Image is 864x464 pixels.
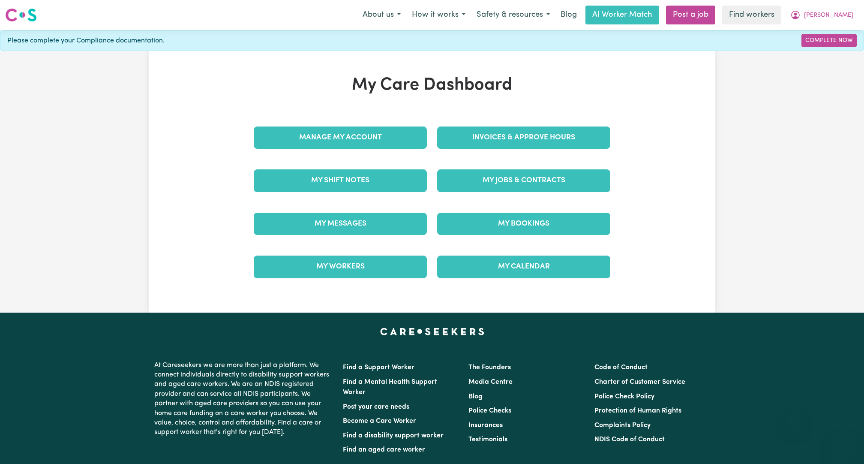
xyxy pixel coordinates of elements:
a: The Founders [468,364,511,371]
img: Careseekers logo [5,7,37,23]
a: Charter of Customer Service [594,379,685,386]
a: Find a Support Worker [343,364,414,371]
a: Complete Now [801,34,857,47]
a: AI Worker Match [585,6,659,24]
button: How it works [406,6,471,24]
a: My Jobs & Contracts [437,169,610,192]
a: Find a disability support worker [343,432,444,439]
h1: My Care Dashboard [249,75,615,96]
a: Insurances [468,422,503,429]
a: Find an aged care worker [343,446,425,453]
a: Find workers [722,6,781,24]
a: My Workers [254,256,427,278]
a: My Calendar [437,256,610,278]
a: Blog [555,6,582,24]
a: Post a job [666,6,715,24]
a: Post your care needs [343,404,409,410]
a: Media Centre [468,379,513,386]
a: Code of Conduct [594,364,648,371]
a: Careseekers logo [5,5,37,25]
span: Please complete your Compliance documentation. [7,36,165,46]
a: Find a Mental Health Support Worker [343,379,437,396]
button: Safety & resources [471,6,555,24]
button: My Account [785,6,859,24]
a: Manage My Account [254,127,427,149]
a: Testimonials [468,436,507,443]
a: Protection of Human Rights [594,407,681,414]
iframe: Button to launch messaging window [830,430,857,457]
a: Careseekers home page [380,328,484,335]
a: My Bookings [437,213,610,235]
a: Complaints Policy [594,422,651,429]
iframe: Close message [785,409,802,426]
a: Police Check Policy [594,393,654,400]
p: At Careseekers we are more than just a platform. We connect individuals directly to disability su... [154,357,333,441]
a: Blog [468,393,483,400]
a: Become a Care Worker [343,418,416,425]
a: NDIS Code of Conduct [594,436,665,443]
a: Invoices & Approve Hours [437,127,610,149]
a: My Shift Notes [254,169,427,192]
a: My Messages [254,213,427,235]
button: About us [357,6,406,24]
span: [PERSON_NAME] [804,11,853,20]
a: Police Checks [468,407,511,414]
